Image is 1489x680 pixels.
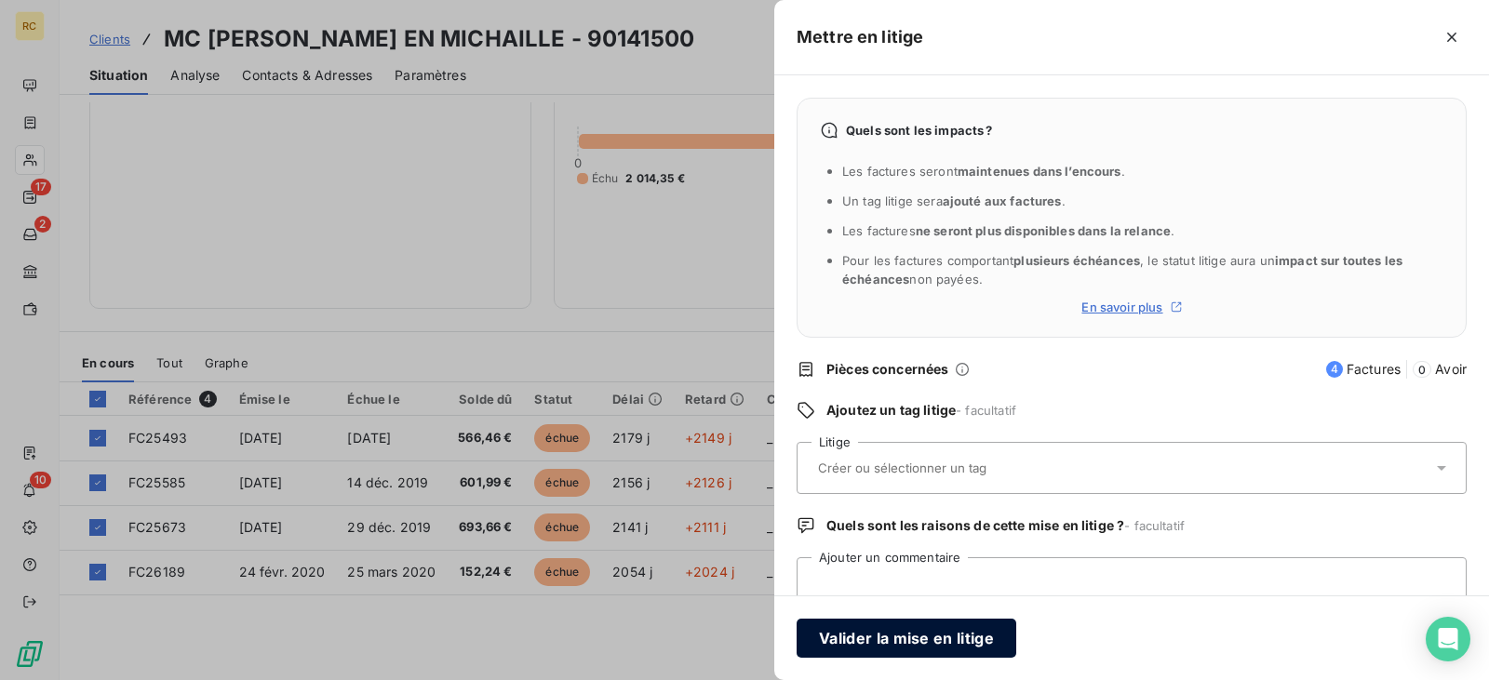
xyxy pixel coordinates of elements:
span: En savoir plus [1081,300,1162,314]
span: maintenues dans l’encours [958,164,1121,179]
div: Open Intercom Messenger [1426,617,1470,661]
span: Factures Avoir [1326,360,1467,379]
span: Ajoutez un tag litige [826,402,956,418]
span: Quels sont les raisons de cette mise en litige ? [826,517,1124,533]
span: Quels sont les impacts ? [846,123,993,138]
span: Pièces concernées [826,360,949,379]
span: ne seront plus disponibles dans la relance [916,223,1171,238]
span: Pour les factures comportant , le statut litige aura un non payées. [842,253,1402,287]
input: Créer ou sélectionner un tag [816,460,1087,476]
span: plusieurs échéances [1013,253,1140,268]
span: ajouté aux factures [943,193,1062,208]
span: 4 [1326,361,1343,378]
span: - facultatif [956,403,1016,418]
span: Les factures seront . [842,164,1125,179]
span: Les factures . [842,223,1174,238]
h5: Mettre en litige [797,24,923,50]
a: En savoir plus [820,300,1443,314]
span: - facultatif [1124,518,1185,533]
span: Un tag litige sera . [842,193,1066,208]
span: 0 [1413,361,1431,378]
button: Valider la mise en litige [797,619,1016,658]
